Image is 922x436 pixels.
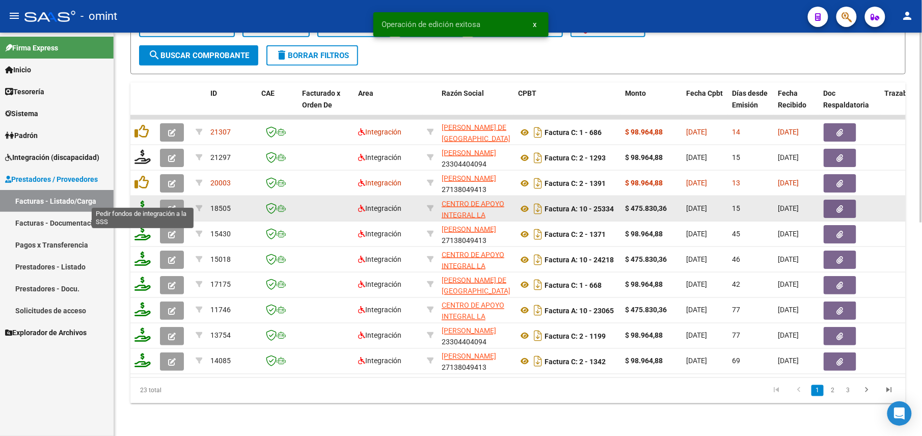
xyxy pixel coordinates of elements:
[5,42,58,53] span: Firma Express
[210,281,231,289] span: 17175
[531,124,545,141] i: Descargar documento
[276,51,349,60] span: Borrar Filtros
[531,353,545,370] i: Descargar documento
[210,306,231,314] span: 11746
[825,382,840,399] li: page 2
[625,281,663,289] strong: $ 98.964,88
[827,385,839,396] a: 2
[545,230,606,238] strong: Factura C: 2 - 1371
[625,230,663,238] strong: $ 98.964,88
[686,332,707,340] span: [DATE]
[148,51,249,60] span: Buscar Comprobante
[842,385,854,396] a: 3
[686,128,707,136] span: [DATE]
[686,357,707,365] span: [DATE]
[210,357,231,365] span: 14085
[789,385,808,396] a: go to previous page
[778,332,799,340] span: [DATE]
[728,83,774,127] datatable-header-cell: Días desde Emisión
[442,251,504,282] span: CENTRO DE APOYO INTEGRAL LA HUELLA SRL
[442,300,510,321] div: 30716231107
[686,281,707,289] span: [DATE]
[442,351,510,372] div: 27138049413
[732,332,740,340] span: 77
[811,385,824,396] a: 1
[902,10,914,22] mat-icon: person
[625,306,667,314] strong: $ 475.830,36
[810,382,825,399] li: page 1
[824,89,870,109] span: Doc Respaldatoria
[130,378,284,403] div: 23 total
[625,255,667,263] strong: $ 475.830,36
[358,153,401,161] span: Integración
[732,230,740,238] span: 45
[778,204,799,212] span: [DATE]
[358,230,401,238] span: Integración
[778,128,799,136] span: [DATE]
[621,83,682,127] datatable-header-cell: Monto
[545,179,606,187] strong: Factura C: 2 - 1391
[880,385,899,396] a: go to last page
[210,128,231,136] span: 21307
[442,147,510,169] div: 23304404094
[358,89,373,97] span: Area
[778,89,806,109] span: Fecha Recibido
[531,201,545,217] i: Descargar documento
[732,153,740,161] span: 15
[5,64,31,75] span: Inicio
[525,15,545,34] button: x
[686,230,707,238] span: [DATE]
[625,204,667,212] strong: $ 475.830,36
[358,281,401,289] span: Integración
[5,174,98,185] span: Prestadores / Proveedores
[210,230,231,238] span: 15430
[442,276,510,296] span: [PERSON_NAME] DE [GEOGRAPHIC_DATA]
[442,275,510,296] div: 27396704779
[442,224,510,245] div: 27138049413
[442,200,504,231] span: CENTRO DE APOYO INTEGRAL LA HUELLA SRL
[531,150,545,166] i: Descargar documento
[442,89,484,97] span: Razón Social
[778,306,799,314] span: [DATE]
[625,153,663,161] strong: $ 98.964,88
[531,303,545,319] i: Descargar documento
[358,332,401,340] span: Integración
[442,225,496,233] span: [PERSON_NAME]
[442,173,510,194] div: 27138049413
[531,277,545,293] i: Descargar documento
[358,255,401,263] span: Integración
[686,255,707,263] span: [DATE]
[625,332,663,340] strong: $ 98.964,88
[732,89,768,109] span: Días desde Emisión
[625,89,646,97] span: Monto
[382,19,480,30] span: Operación de edición exitosa
[8,10,20,22] mat-icon: menu
[518,89,536,97] span: CPBT
[545,205,614,213] strong: Factura A: 10 - 25334
[139,45,258,66] button: Buscar Comprobante
[682,83,728,127] datatable-header-cell: Fecha Cpbt
[358,128,401,136] span: Integración
[625,357,663,365] strong: $ 98.964,88
[5,327,87,338] span: Explorador de Archivos
[778,153,799,161] span: [DATE]
[302,89,340,109] span: Facturado x Orden De
[5,152,99,163] span: Integración (discapacidad)
[531,252,545,268] i: Descargar documento
[545,256,614,264] strong: Factura A: 10 - 24218
[533,20,536,29] span: x
[442,327,496,335] span: [PERSON_NAME]
[531,226,545,242] i: Descargar documento
[732,179,740,187] span: 13
[778,281,799,289] span: [DATE]
[80,5,117,28] span: - omint
[778,230,799,238] span: [DATE]
[210,332,231,340] span: 13754
[257,83,298,127] datatable-header-cell: CAE
[774,83,820,127] datatable-header-cell: Fecha Recibido
[210,255,231,263] span: 15018
[442,174,496,182] span: [PERSON_NAME]
[732,281,740,289] span: 42
[261,89,275,97] span: CAE
[732,128,740,136] span: 14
